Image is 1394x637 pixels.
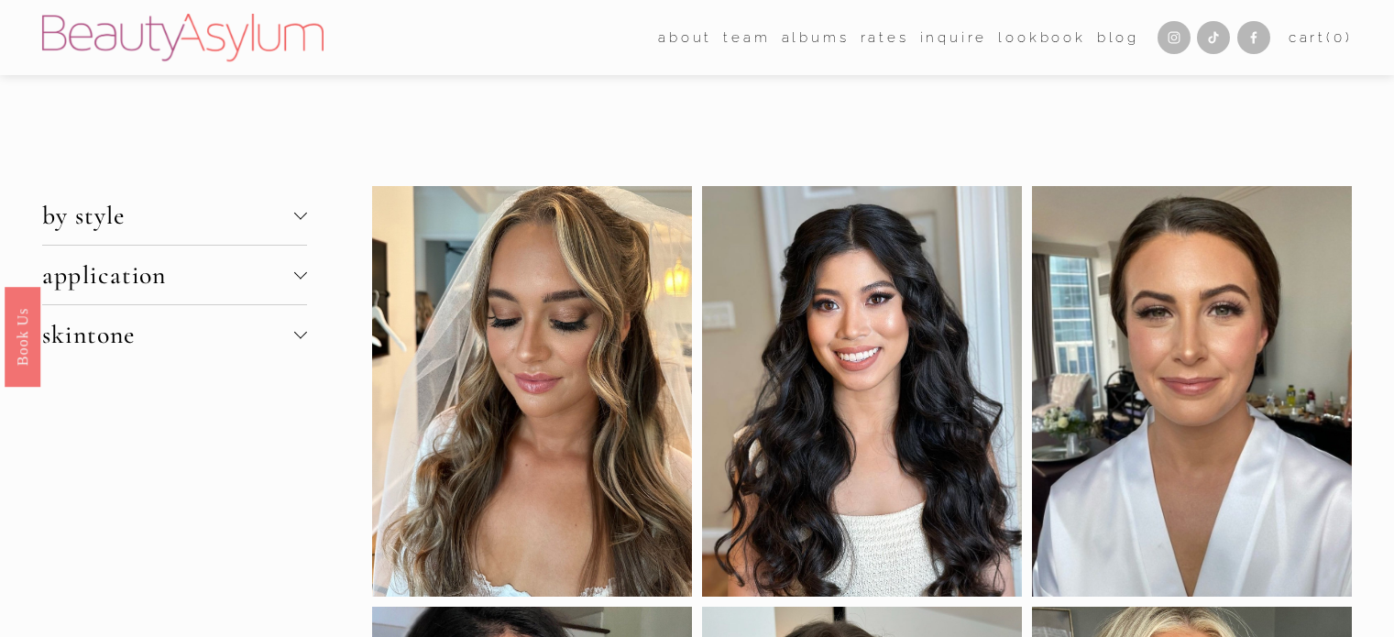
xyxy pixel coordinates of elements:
[658,26,712,50] span: about
[42,319,294,350] span: skintone
[723,26,770,50] span: team
[861,24,909,51] a: Rates
[42,246,307,304] button: application
[42,305,307,364] button: skintone
[998,24,1085,51] a: Lookbook
[1334,29,1345,46] span: 0
[1158,21,1191,54] a: Instagram
[1237,21,1270,54] a: Facebook
[658,24,712,51] a: folder dropdown
[42,186,307,245] button: by style
[1197,21,1230,54] a: TikTok
[1289,26,1353,50] a: 0 items in cart
[920,24,988,51] a: Inquire
[42,200,294,231] span: by style
[1326,29,1352,46] span: ( )
[42,259,294,291] span: application
[782,24,850,51] a: albums
[5,286,40,386] a: Book Us
[723,24,770,51] a: folder dropdown
[1097,24,1139,51] a: Blog
[42,14,324,61] img: Beauty Asylum | Bridal Hair &amp; Makeup Charlotte &amp; Atlanta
